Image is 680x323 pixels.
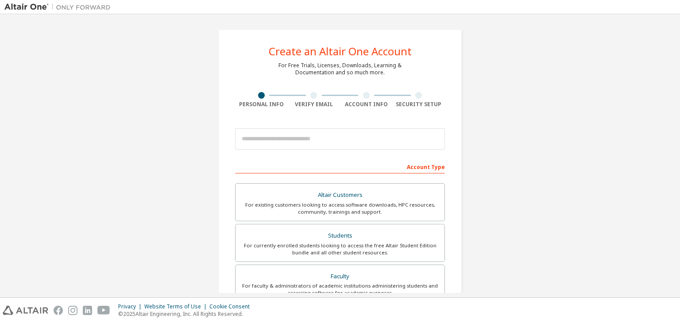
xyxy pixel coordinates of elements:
div: Create an Altair One Account [269,46,412,57]
p: © 2025 Altair Engineering, Inc. All Rights Reserved. [118,310,255,318]
div: Account Type [235,159,445,173]
div: For currently enrolled students looking to access the free Altair Student Edition bundle and all ... [241,242,439,256]
img: Altair One [4,3,115,12]
img: linkedin.svg [83,306,92,315]
div: Privacy [118,303,144,310]
img: youtube.svg [97,306,110,315]
img: altair_logo.svg [3,306,48,315]
div: Faculty [241,270,439,283]
div: Security Setup [393,101,445,108]
div: Account Info [340,101,393,108]
div: Students [241,230,439,242]
img: facebook.svg [54,306,63,315]
div: Website Terms of Use [144,303,209,310]
div: Personal Info [235,101,288,108]
img: instagram.svg [68,306,77,315]
div: For Free Trials, Licenses, Downloads, Learning & Documentation and so much more. [278,62,402,76]
div: For existing customers looking to access software downloads, HPC resources, community, trainings ... [241,201,439,215]
div: Verify Email [288,101,340,108]
div: Cookie Consent [209,303,255,310]
div: For faculty & administrators of academic institutions administering students and accessing softwa... [241,282,439,296]
div: Altair Customers [241,189,439,201]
